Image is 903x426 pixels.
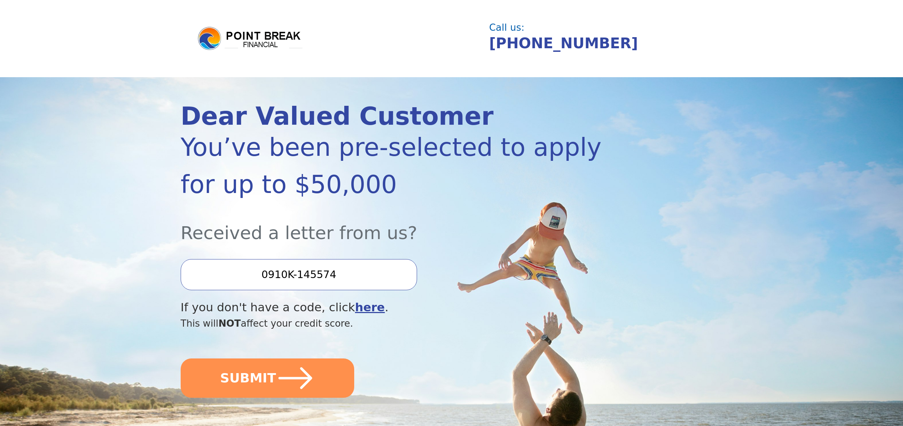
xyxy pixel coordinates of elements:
[489,35,638,52] a: [PHONE_NUMBER]
[181,299,641,316] div: If you don't have a code, click .
[489,23,715,32] div: Call us:
[181,203,641,246] div: Received a letter from us?
[197,26,304,51] img: logo.png
[181,129,641,203] div: You’ve been pre-selected to apply for up to $50,000
[181,316,641,331] div: This will affect your credit score.
[181,358,354,398] button: SUBMIT
[355,301,385,314] a: here
[181,259,417,290] input: Enter your Offer Code:
[181,104,641,129] div: Dear Valued Customer
[219,318,241,329] span: NOT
